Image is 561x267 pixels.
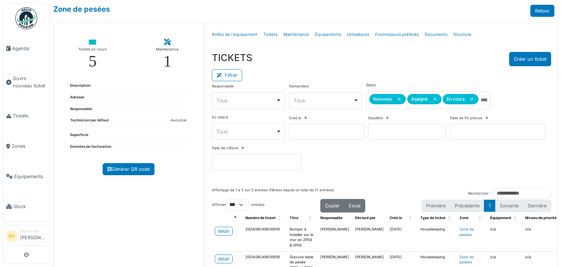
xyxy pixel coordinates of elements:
[70,118,109,126] dt: Technicien par défaut
[215,227,233,236] a: detail
[103,163,154,175] a: Générer QR code
[3,33,49,64] a: Agenda
[514,213,518,224] span: Équipement: Activate to sort
[395,97,403,102] button: Remove item: 'new'
[280,26,312,43] a: Maintenance
[13,75,46,89] span: Ouvrir nouveau ticket
[14,173,46,180] span: Équipements
[72,33,112,75] a: Tickets en cours 5
[260,26,280,43] a: Tickets
[484,200,495,212] button: 1
[289,116,301,121] label: Créé le
[459,227,474,237] a: Zone de pesées
[325,203,340,208] span: Copier
[215,255,233,263] a: detail
[212,199,264,210] label: Afficher entrées
[212,115,228,120] label: En retard
[53,5,110,14] a: Zone de pesées
[317,224,352,251] td: [PERSON_NAME]
[243,224,287,251] td: 2024/06/408/00019
[450,26,474,43] a: Structure
[156,46,179,53] div: Maintenance
[417,224,457,251] td: Housekeeping
[226,199,249,210] select: Afficherentrées
[212,84,234,89] label: Responsable
[12,143,46,150] span: Zones
[368,116,383,121] label: Deadline
[218,256,229,262] div: detail
[344,26,372,43] a: Utilisateurs
[70,83,91,89] dt: Description
[216,128,276,135] div: Tous
[509,52,551,66] button: Créer un ticket
[366,83,376,88] label: Statut
[490,216,511,220] span: Équipement
[20,228,46,244] li: [PERSON_NAME]
[218,228,229,234] div: detail
[70,144,111,150] dt: Données de facturation
[478,213,483,224] span: Zone: Activate to sort
[3,192,49,222] a: Stock
[150,33,184,75] a: Maintenance 1
[3,64,49,101] a: Ouvrir nouveau ticket
[209,26,260,43] a: Arrêts de l'équipement
[278,213,282,224] span: Numéro de ticket: Activate to sort
[212,146,238,151] label: Date de clôture
[407,94,442,104] div: Assigné
[372,26,422,43] a: Fournisseurs préférés
[468,191,491,196] label: Rechercher :
[421,200,551,212] nav: pagination
[387,224,417,251] td: [DATE]
[450,116,482,121] label: Date de fin prévue
[6,231,17,242] li: RH
[369,94,406,104] div: Nouveau
[390,216,402,220] span: Créé le
[349,203,360,208] span: Excel
[212,69,242,81] button: Filtrer
[163,53,172,69] div: 1
[443,94,478,104] div: En cours
[212,188,334,199] div: Affichage de 1 à 5 sur 5 entrées (filtrées depuis un total de 17 entrées)
[289,84,309,89] label: Demandeur
[409,213,413,224] span: Créé le: Activate to sort
[171,118,187,123] dd: Aucun(e)
[13,112,46,119] span: Tickets
[525,216,557,220] span: Niveau de priorité
[422,26,450,43] a: Documents
[467,97,476,102] button: Remove item: 'ongoing'
[530,5,554,17] a: Retour
[12,45,46,52] span: Agenda
[459,255,474,264] a: Zone de pesées
[320,216,343,220] span: Responsable
[480,95,487,105] input: Tous
[245,216,276,220] span: Numéro de ticket
[344,199,365,213] button: Excel
[78,46,107,53] div: Tickets en cours
[88,53,97,69] div: 5
[212,52,252,63] h3: TICKETS
[309,213,313,224] span: Titre: Activate to sort
[6,228,46,246] a: RH Technicien[PERSON_NAME]
[459,216,469,220] span: Zone
[70,132,88,138] dt: Superficie
[14,203,46,210] span: Stock
[431,97,439,102] button: Remove item: 'assigned'
[20,228,46,234] div: Technicien
[3,131,49,161] a: Zones
[487,224,522,251] td: n/a
[352,224,387,251] td: [PERSON_NAME]
[290,216,298,220] span: Titre
[3,161,49,192] a: Équipements
[312,26,344,43] a: Équipements
[287,224,317,251] td: Bumper à installer sur le mur en ZP04 & ZP05
[420,216,446,220] span: Type de ticket
[355,216,375,220] span: Déclaré par
[15,7,37,29] img: Badge_color-CXgf-gQk.svg
[70,106,92,112] dt: Responsable
[216,97,276,104] div: Tous
[320,199,344,213] button: Copier
[70,95,84,100] dt: Adresse
[3,101,49,131] a: Tickets
[294,97,353,104] div: Tous
[448,213,452,224] span: Type de ticket: Activate to sort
